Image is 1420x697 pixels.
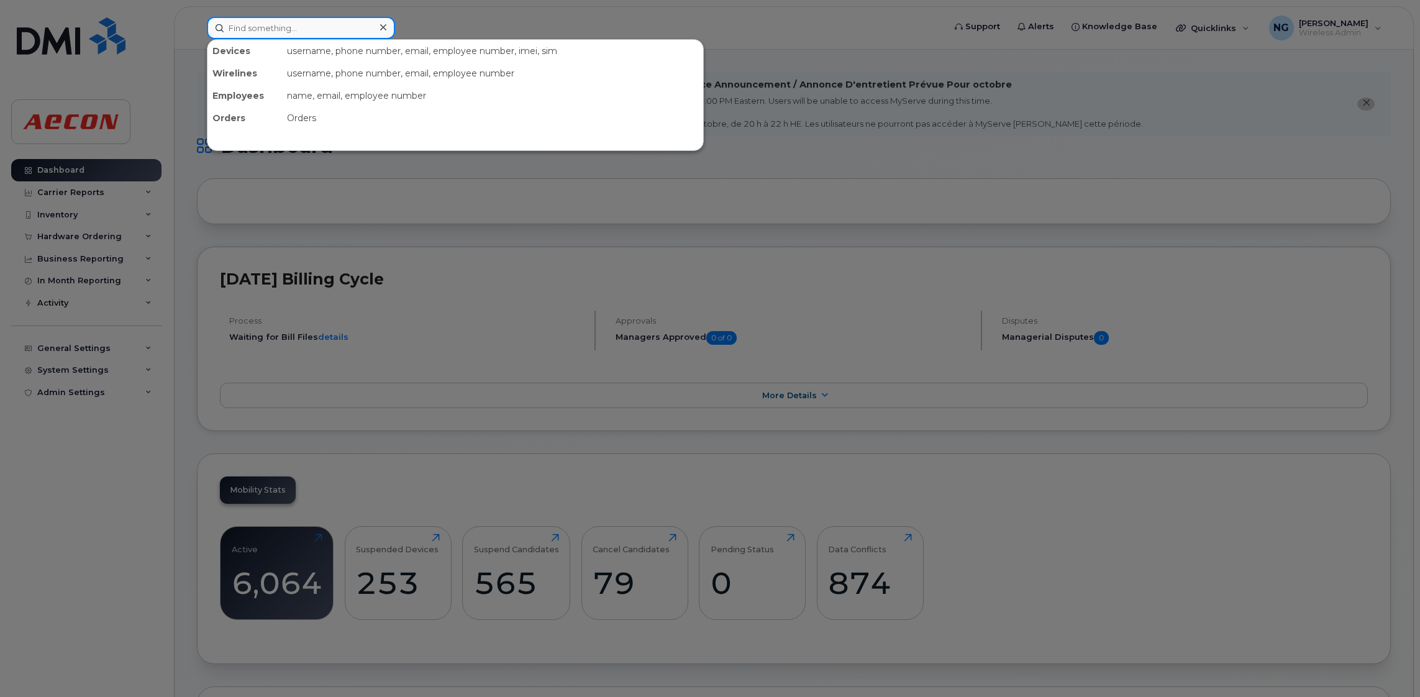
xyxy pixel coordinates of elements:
div: Wirelines [207,62,282,84]
div: username, phone number, email, employee number [282,62,703,84]
div: Orders [282,107,703,129]
div: Employees [207,84,282,107]
div: Orders [207,107,282,129]
div: username, phone number, email, employee number, imei, sim [282,40,703,62]
div: Devices [207,40,282,62]
div: name, email, employee number [282,84,703,107]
